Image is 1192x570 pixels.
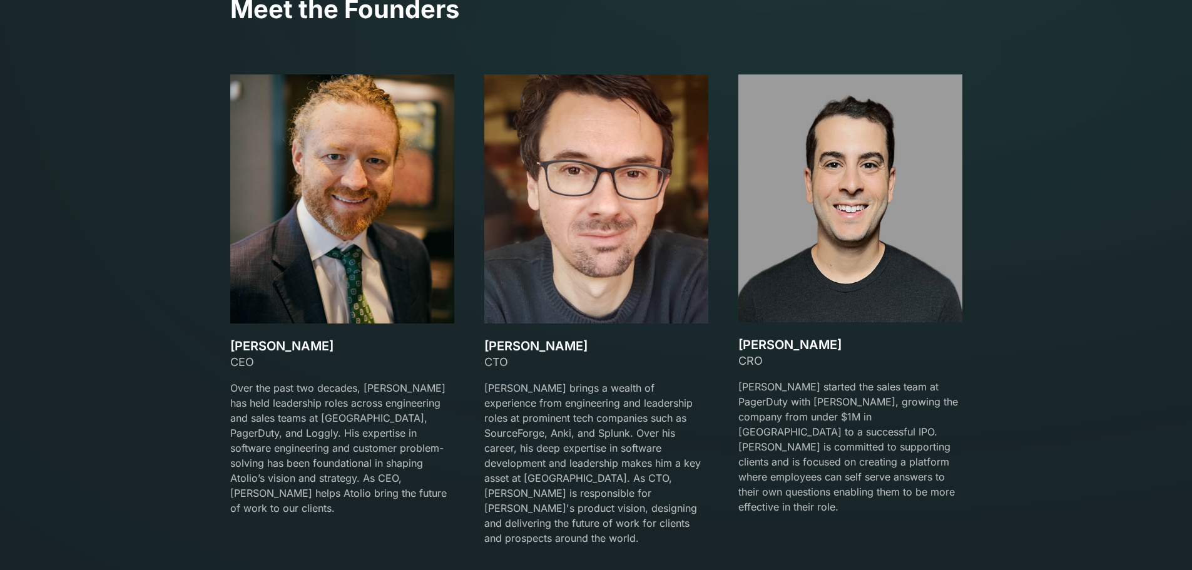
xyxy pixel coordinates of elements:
img: team [738,74,962,322]
img: team [230,74,454,323]
div: CEO [230,354,454,370]
div: CRO [738,352,962,369]
div: CTO [484,354,708,370]
h3: [PERSON_NAME] [738,337,962,352]
h3: [PERSON_NAME] [484,338,708,354]
p: [PERSON_NAME] brings a wealth of experience from engineering and leadership roles at prominent te... [484,380,708,546]
p: Over the past two decades, [PERSON_NAME] has held leadership roles across engineering and sales t... [230,380,454,516]
img: team [484,74,708,323]
iframe: Chat Widget [1129,510,1192,570]
h3: [PERSON_NAME] [230,338,454,354]
p: [PERSON_NAME] started the sales team at PagerDuty with [PERSON_NAME], growing the company from un... [738,379,962,514]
